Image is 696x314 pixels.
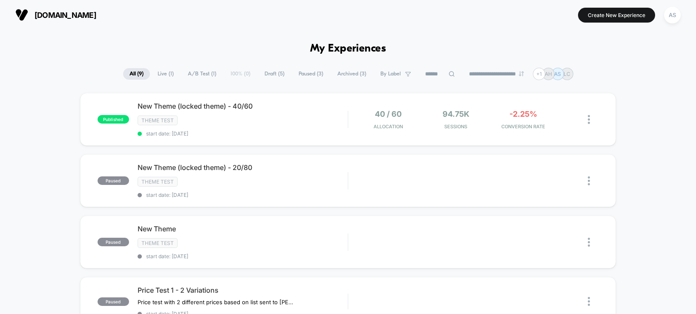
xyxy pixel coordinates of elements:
p: LC [564,71,570,77]
p: AH [545,71,552,77]
span: Live ( 1 ) [151,68,180,80]
h1: My Experiences [310,43,386,55]
span: Theme Test [138,115,178,125]
span: Draft ( 5 ) [258,68,291,80]
span: paused [98,297,129,306]
span: start date: [DATE] [138,130,348,137]
span: By Label [380,71,401,77]
span: New Theme (locked theme) - 20/80 [138,163,348,172]
span: Paused ( 3 ) [292,68,330,80]
span: A/B Test ( 1 ) [181,68,223,80]
img: Visually logo [15,9,28,21]
span: All ( 9 ) [123,68,150,80]
button: [DOMAIN_NAME] [13,8,99,22]
img: close [588,238,590,247]
span: Theme Test [138,177,178,187]
span: paused [98,176,129,185]
img: close [588,297,590,306]
span: Archived ( 3 ) [331,68,373,80]
span: 94.75k [443,109,469,118]
img: close [588,176,590,185]
p: AS [554,71,561,77]
span: Theme Test [138,238,178,248]
span: Price test with 2 different prices based on list sent to [PERSON_NAME] by planning. [138,299,296,305]
span: 40 / 60 [375,109,402,118]
span: New Theme [138,225,348,233]
button: AS [661,6,683,24]
button: Create New Experience [578,8,655,23]
img: close [588,115,590,124]
span: start date: [DATE] [138,253,348,259]
span: paused [98,238,129,246]
span: CONVERSION RATE [492,124,555,130]
span: start date: [DATE] [138,192,348,198]
span: -2.25% [509,109,537,118]
span: New Theme (locked theme) - 40/60 [138,102,348,110]
span: Sessions [424,124,487,130]
span: [DOMAIN_NAME] [35,11,96,20]
span: Price Test 1 - 2 Variations [138,286,348,294]
img: end [519,71,524,76]
div: AS [664,7,681,23]
div: + 1 [533,68,545,80]
span: published [98,115,129,124]
span: Allocation [374,124,403,130]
